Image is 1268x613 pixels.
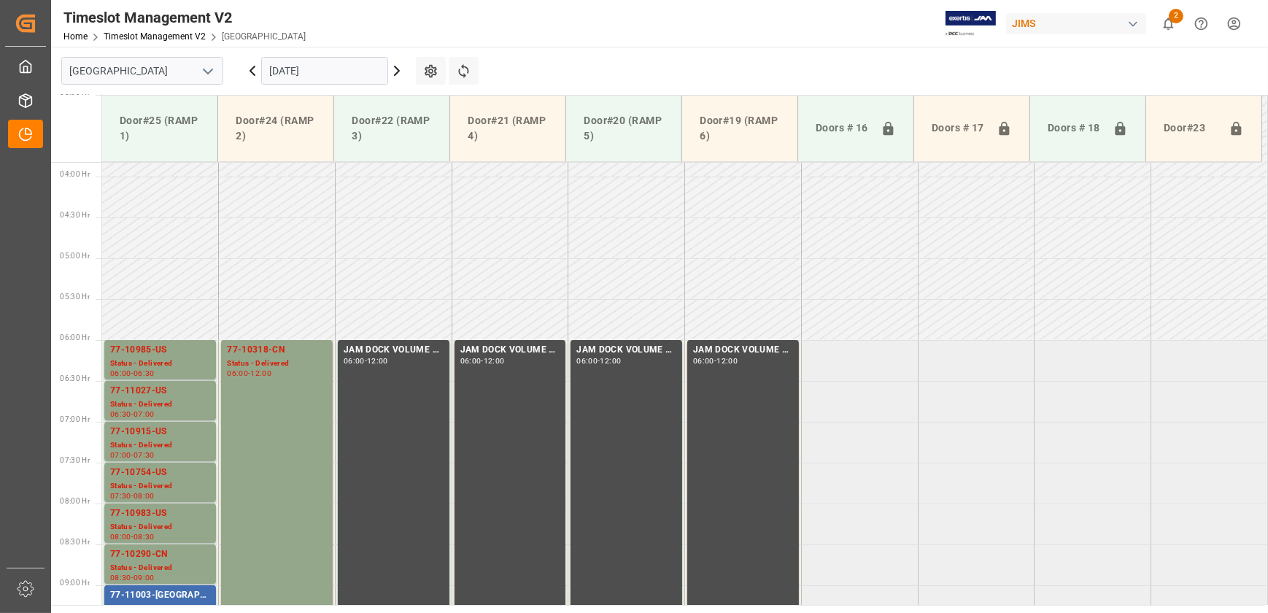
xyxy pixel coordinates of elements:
[344,343,444,358] div: JAM DOCK VOLUME CONTROL
[131,533,134,540] div: -
[1158,115,1223,142] div: Door#23
[60,579,90,587] span: 09:00 Hr
[598,358,600,364] div: -
[227,370,248,377] div: 06:00
[114,107,206,150] div: Door#25 (RAMP 1)
[1152,7,1185,40] button: show 2 new notifications
[110,493,131,499] div: 07:30
[367,358,388,364] div: 12:00
[714,358,716,364] div: -
[110,343,210,358] div: 77-10985-US
[600,358,622,364] div: 12:00
[131,452,134,458] div: -
[578,107,670,150] div: Door#20 (RAMP 5)
[196,60,218,82] button: open menu
[261,57,388,85] input: DD.MM.YYYY
[134,493,155,499] div: 08:00
[110,547,210,562] div: 77-10290-CN
[131,493,134,499] div: -
[134,411,155,417] div: 07:00
[110,588,210,603] div: 77-11003-[GEOGRAPHIC_DATA]
[481,358,483,364] div: -
[134,452,155,458] div: 07:30
[131,370,134,377] div: -
[926,115,991,142] div: Doors # 17
[110,358,210,370] div: Status - Delivered
[60,170,90,178] span: 04:00 Hr
[716,358,738,364] div: 12:00
[810,115,875,142] div: Doors # 16
[460,343,560,358] div: JAM DOCK VOLUME CONTROL
[134,370,155,377] div: 06:30
[110,411,131,417] div: 06:30
[344,358,365,364] div: 06:00
[248,370,250,377] div: -
[63,7,306,28] div: Timeslot Management V2
[1185,7,1218,40] button: Help Center
[693,343,793,358] div: JAM DOCK VOLUME CONTROL
[576,358,598,364] div: 06:00
[60,374,90,382] span: 06:30 Hr
[227,343,327,358] div: 77-10318-CN
[60,538,90,546] span: 08:30 Hr
[365,358,367,364] div: -
[110,506,210,521] div: 77-10983-US
[134,533,155,540] div: 08:30
[61,57,223,85] input: Type to search/select
[60,293,90,301] span: 05:30 Hr
[60,497,90,505] span: 08:00 Hr
[110,439,210,452] div: Status - Delivered
[131,574,134,581] div: -
[946,11,996,36] img: Exertis%20JAM%20-%20Email%20Logo.jpg_1722504956.jpg
[1042,115,1107,142] div: Doors # 18
[60,456,90,464] span: 07:30 Hr
[110,398,210,411] div: Status - Delivered
[1006,9,1152,37] button: JIMS
[110,370,131,377] div: 06:00
[230,107,322,150] div: Door#24 (RAMP 2)
[227,358,327,370] div: Status - Delivered
[693,358,714,364] div: 06:00
[110,480,210,493] div: Status - Delivered
[250,370,271,377] div: 12:00
[60,334,90,342] span: 06:00 Hr
[484,358,505,364] div: 12:00
[110,466,210,480] div: 77-10754-US
[60,415,90,423] span: 07:00 Hr
[462,107,554,150] div: Door#21 (RAMP 4)
[110,521,210,533] div: Status - Delivered
[60,252,90,260] span: 05:00 Hr
[110,533,131,540] div: 08:00
[134,574,155,581] div: 09:00
[110,574,131,581] div: 08:30
[1006,13,1146,34] div: JIMS
[694,107,786,150] div: Door#19 (RAMP 6)
[131,411,134,417] div: -
[110,452,131,458] div: 07:00
[60,211,90,219] span: 04:30 Hr
[63,31,88,42] a: Home
[1169,9,1183,23] span: 2
[576,343,676,358] div: JAM DOCK VOLUME CONTROL
[110,384,210,398] div: 77-11027-US
[346,107,438,150] div: Door#22 (RAMP 3)
[460,358,482,364] div: 06:00
[110,562,210,574] div: Status - Delivered
[104,31,206,42] a: Timeslot Management V2
[110,425,210,439] div: 77-10915-US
